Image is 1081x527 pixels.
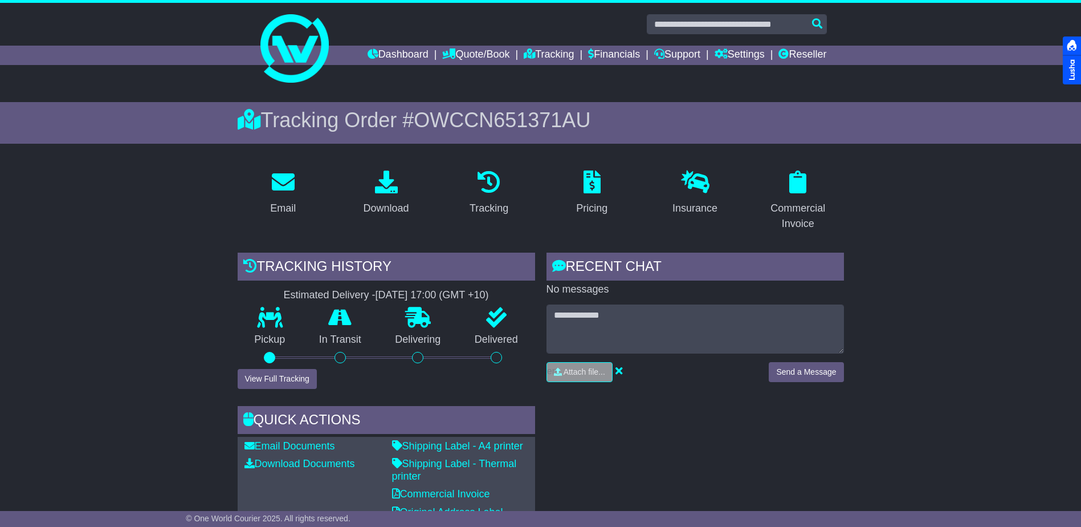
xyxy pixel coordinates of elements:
[263,167,303,220] a: Email
[378,334,458,346] p: Delivering
[672,201,717,216] div: Insurance
[356,167,416,220] a: Download
[238,369,317,389] button: View Full Tracking
[442,46,509,65] a: Quote/Book
[569,167,615,220] a: Pricing
[392,506,503,518] a: Original Address Label
[715,46,765,65] a: Settings
[524,46,574,65] a: Tracking
[238,108,844,132] div: Tracking Order #
[238,253,535,283] div: Tracking history
[414,108,590,132] span: OWCCN651371AU
[752,167,844,236] a: Commercial Invoice
[376,289,489,302] div: [DATE] 17:00 (GMT +10)
[270,201,296,216] div: Email
[588,46,640,65] a: Financials
[546,283,844,296] p: No messages
[769,362,843,382] button: Send a Message
[244,458,355,469] a: Download Documents
[462,167,516,220] a: Tracking
[392,440,523,452] a: Shipping Label - A4 printer
[470,201,508,216] div: Tracking
[392,488,490,500] a: Commercial Invoice
[546,253,844,283] div: RECENT CHAT
[244,440,335,452] a: Email Documents
[654,46,700,65] a: Support
[238,334,303,346] p: Pickup
[760,201,837,232] div: Commercial Invoice
[186,514,350,523] span: © One World Courier 2025. All rights reserved.
[368,46,429,65] a: Dashboard
[238,406,535,437] div: Quick Actions
[302,334,378,346] p: In Transit
[576,201,607,216] div: Pricing
[665,167,725,220] a: Insurance
[778,46,826,65] a: Reseller
[363,201,409,216] div: Download
[238,289,535,302] div: Estimated Delivery -
[458,334,535,346] p: Delivered
[392,458,517,482] a: Shipping Label - Thermal printer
